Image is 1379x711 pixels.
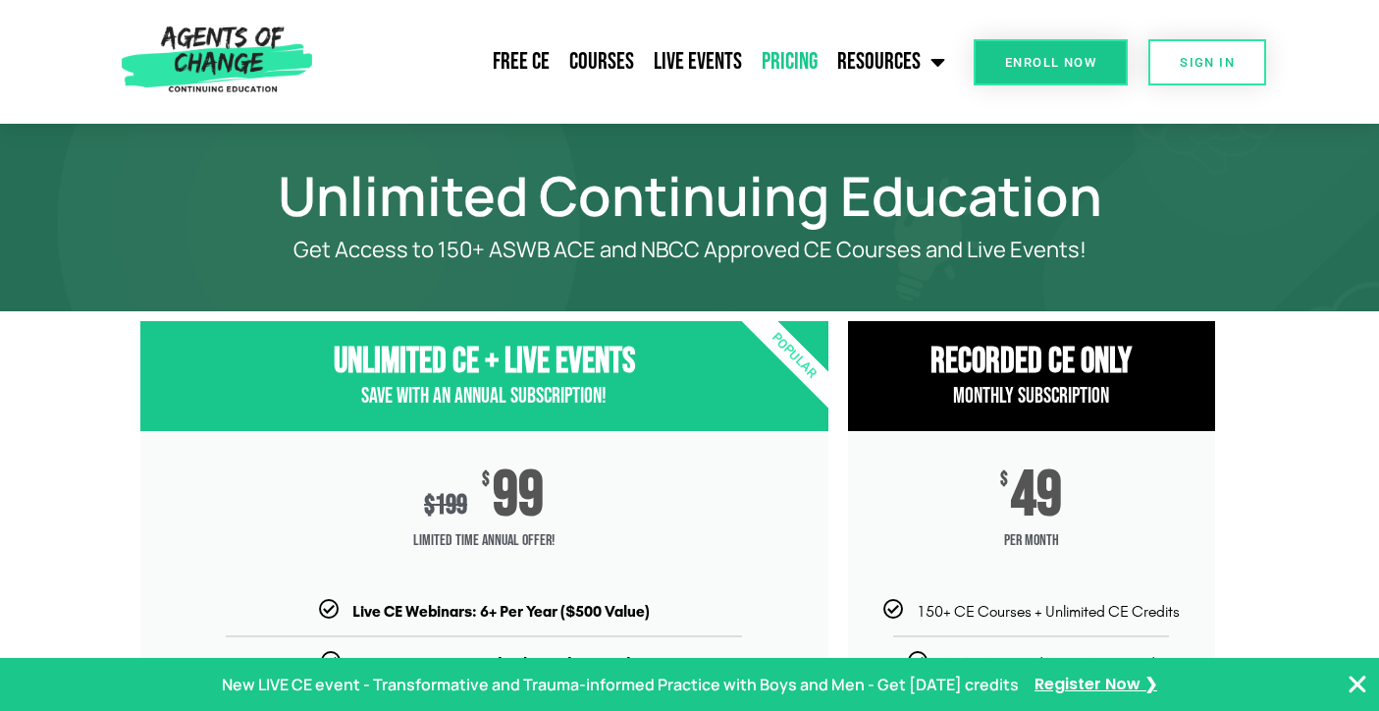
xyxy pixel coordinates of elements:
[140,341,828,383] h3: Unlimited CE + Live Events
[644,37,752,86] a: Live Events
[321,37,955,86] nav: Menu
[424,489,435,521] span: $
[209,238,1171,262] p: Get Access to 150+ ASWB ACE and NBCC Approved CE Courses and Live Events!
[1148,39,1266,85] a: SIGN IN
[827,37,955,86] a: Resources
[131,173,1249,218] h1: Unlimited Continuing Education
[1000,470,1008,490] span: $
[424,489,467,521] div: 199
[352,602,650,621] b: Live CE Webinars: 6+ Per Year ($500 Value)
[222,671,1019,699] p: New LIVE CE event - Transformative and Trauma-informed Practice with Boys and Men - Get [DATE] cr...
[848,521,1215,561] span: per month
[974,39,1128,85] a: Enroll Now
[680,243,907,469] div: Popular
[953,383,1109,410] span: Monthly Subscription
[482,470,490,490] span: $
[848,341,1215,383] h3: RECORDED CE ONly
[559,37,644,86] a: Courses
[361,383,607,410] span: Save with an Annual Subscription!
[1034,671,1157,699] a: Register Now ❯
[493,470,544,521] span: 99
[1180,56,1235,69] span: SIGN IN
[752,37,827,86] a: Pricing
[140,521,828,561] span: Limited Time Annual Offer!
[483,37,559,86] a: Free CE
[1011,470,1062,521] span: 49
[941,654,1155,673] span: ASWB ACE and NBCC Approved
[354,654,647,673] b: 150+ CE Courses and Unlimited CE Credits
[1346,673,1369,696] button: Close Banner
[1005,56,1096,69] span: Enroll Now
[917,602,1180,621] span: 150+ CE Courses + Unlimited CE Credits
